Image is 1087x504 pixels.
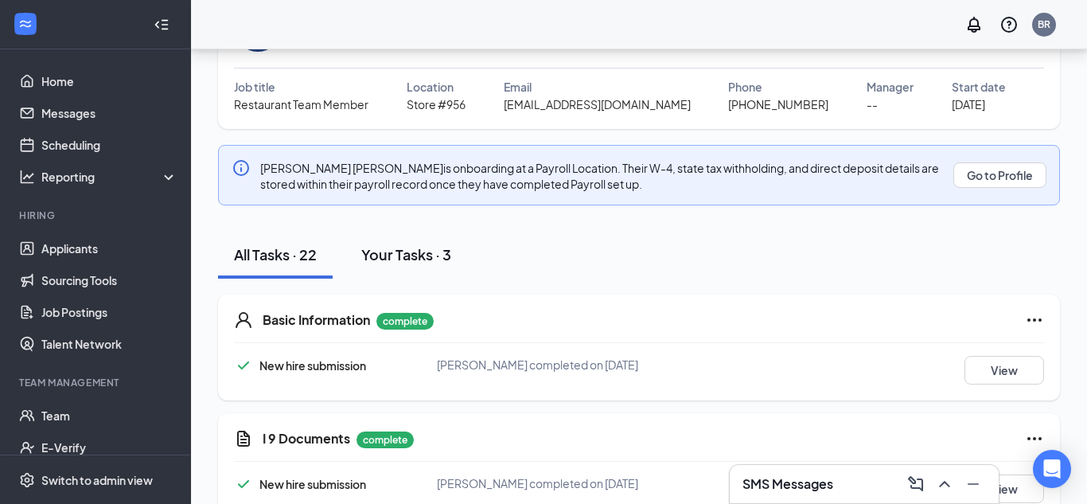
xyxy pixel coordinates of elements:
button: Minimize [960,471,986,497]
svg: Settings [19,472,35,488]
span: Email [504,78,532,96]
span: Store #956 [407,96,466,113]
svg: Collapse [154,17,169,33]
a: Talent Network [41,328,177,360]
svg: Checkmark [234,475,253,494]
h5: I 9 Documents [263,430,350,447]
span: Manager [867,78,914,96]
span: Job title [234,78,275,96]
svg: Notifications [964,15,984,34]
button: Go to Profile [953,162,1046,188]
div: All Tasks · 22 [234,244,317,264]
span: Start date [952,78,1006,96]
button: View [964,475,1044,503]
div: Reporting [41,169,178,185]
svg: CustomFormIcon [234,429,253,448]
span: [DATE] [952,96,985,113]
span: [PERSON_NAME] completed on [DATE] [437,476,638,490]
p: complete [376,313,434,330]
span: [PERSON_NAME] completed on [DATE] [437,357,638,372]
div: Team Management [19,376,174,389]
svg: Ellipses [1025,429,1044,448]
svg: Checkmark [234,356,253,375]
span: [PERSON_NAME] [PERSON_NAME] is onboarding at a Payroll Location. Their W-4, state tax withholding... [260,161,939,191]
svg: Minimize [964,475,983,494]
svg: User [234,311,253,330]
span: New hire submission [259,477,366,491]
svg: Ellipses [1025,311,1044,330]
svg: Analysis [19,169,35,185]
span: New hire submission [259,358,366,373]
svg: WorkstreamLogo [18,16,33,32]
a: Home [41,65,177,97]
div: Switch to admin view [41,472,153,488]
span: -- [867,96,878,113]
a: Messages [41,97,177,129]
svg: QuestionInfo [999,15,1019,34]
div: Hiring [19,209,174,222]
button: View [964,356,1044,385]
div: BR [1038,18,1050,31]
span: Location [407,78,454,96]
svg: Info [232,158,251,178]
h3: SMS Messages [742,475,833,493]
a: Scheduling [41,129,177,161]
a: Team [41,400,177,432]
button: ComposeMessage [903,471,929,497]
a: E-Verify [41,432,177,463]
svg: ComposeMessage [906,475,925,494]
span: Phone [728,78,762,96]
span: Restaurant Team Member [234,96,368,113]
button: ChevronUp [932,471,957,497]
a: Job Postings [41,296,177,328]
h5: Basic Information [263,311,370,329]
a: Applicants [41,232,177,264]
div: Open Intercom Messenger [1033,450,1071,488]
p: complete [356,432,414,448]
span: [PHONE_NUMBER] [728,96,828,113]
span: [EMAIL_ADDRESS][DOMAIN_NAME] [504,96,691,113]
a: Sourcing Tools [41,264,177,296]
div: Your Tasks · 3 [361,244,451,264]
svg: ChevronUp [935,475,954,494]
